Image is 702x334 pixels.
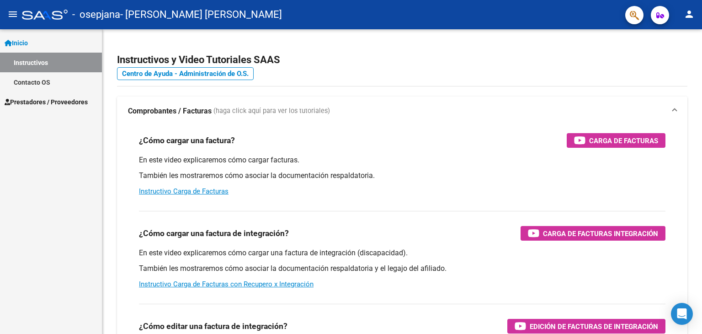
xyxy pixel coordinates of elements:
span: - [PERSON_NAME] [PERSON_NAME] [120,5,282,25]
mat-icon: menu [7,9,18,20]
h3: ¿Cómo cargar una factura de integración? [139,227,289,240]
h2: Instructivos y Video Tutoriales SAAS [117,51,687,69]
strong: Comprobantes / Facturas [128,106,212,116]
p: También les mostraremos cómo asociar la documentación respaldatoria. [139,171,665,181]
button: Edición de Facturas de integración [507,319,665,334]
button: Carga de Facturas [567,133,665,148]
p: En este video explicaremos cómo cargar facturas. [139,155,665,165]
p: También les mostraremos cómo asociar la documentación respaldatoria y el legajo del afiliado. [139,264,665,274]
h3: ¿Cómo cargar una factura? [139,134,235,147]
span: Carga de Facturas [589,135,658,146]
a: Centro de Ayuda - Administración de O.S. [117,67,254,80]
span: Carga de Facturas Integración [543,228,658,239]
span: Edición de Facturas de integración [530,321,658,332]
span: - osepjana [72,5,120,25]
span: Inicio [5,38,28,48]
a: Instructivo Carga de Facturas con Recupero x Integración [139,280,314,288]
mat-expansion-panel-header: Comprobantes / Facturas (haga click aquí para ver los tutoriales) [117,97,687,126]
h3: ¿Cómo editar una factura de integración? [139,320,287,333]
mat-icon: person [684,9,695,20]
p: En este video explicaremos cómo cargar una factura de integración (discapacidad). [139,248,665,258]
a: Instructivo Carga de Facturas [139,187,229,195]
span: (haga click aquí para ver los tutoriales) [213,106,330,116]
button: Carga de Facturas Integración [521,226,665,241]
div: Open Intercom Messenger [671,303,693,325]
span: Prestadores / Proveedores [5,97,88,107]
